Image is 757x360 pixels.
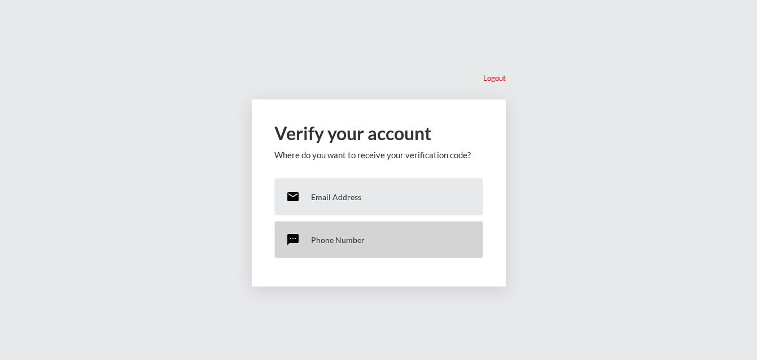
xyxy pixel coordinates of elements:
mat-icon: sms [286,233,300,246]
p: Phone Number [311,235,365,245]
mat-icon: email [286,190,300,203]
p: Logout [483,73,506,83]
h2: Verify your account [274,122,483,144]
p: Email Address [311,192,361,202]
p: Where do you want to receive your verification code? [274,150,483,160]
